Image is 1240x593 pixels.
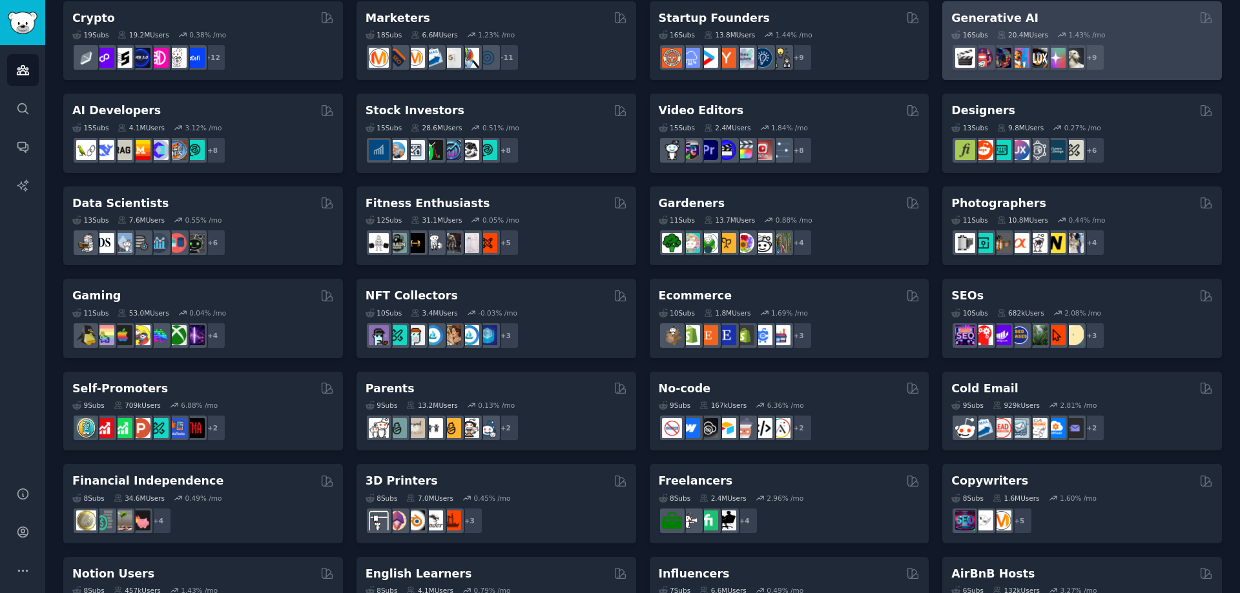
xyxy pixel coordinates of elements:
[72,381,168,397] h2: Self-Promoters
[1078,322,1105,349] div: + 3
[699,494,747,503] div: 2.4M Users
[441,48,461,68] img: googleads
[997,216,1048,225] div: 10.8M Users
[659,123,695,132] div: 15 Sub s
[366,381,415,397] h2: Parents
[492,229,519,256] div: + 5
[423,418,443,438] img: toddlers
[477,140,497,160] img: technicalanalysis
[1068,216,1105,225] div: 0.44 % /mo
[659,196,725,212] h2: Gardeners
[659,288,732,304] h2: Ecommerce
[405,510,425,530] img: blender
[411,216,462,225] div: 31.1M Users
[1064,123,1101,132] div: 0.27 % /mo
[366,566,472,582] h2: English Learners
[72,10,115,26] h2: Crypto
[955,48,975,68] img: aivideo
[149,48,169,68] img: defiblockchain
[459,48,479,68] img: MarketingResearch
[659,473,733,489] h2: Freelancers
[185,48,205,68] img: defi_
[387,140,407,160] img: ValueInvesting
[366,123,402,132] div: 15 Sub s
[680,325,700,345] img: shopify
[94,48,114,68] img: 0xPolygon
[662,48,682,68] img: EntrepreneurRideAlong
[704,216,755,225] div: 13.7M Users
[1009,233,1029,253] img: SonyAlpha
[1006,507,1033,534] div: + 5
[734,325,754,345] img: reviewmyshopify
[731,507,758,534] div: + 4
[1078,44,1105,71] div: + 9
[76,48,96,68] img: ethfinance
[72,566,154,582] h2: Notion Users
[199,322,226,349] div: + 4
[1009,48,1029,68] img: sdforall
[130,510,150,530] img: fatFIRE
[112,510,132,530] img: Fire
[72,401,105,410] div: 9 Sub s
[459,140,479,160] img: swingtrading
[951,123,987,132] div: 13 Sub s
[185,494,222,503] div: 0.49 % /mo
[716,510,736,530] img: Freelancers
[662,418,682,438] img: nocode
[405,140,425,160] img: Forex
[411,123,462,132] div: 28.6M Users
[770,418,790,438] img: Adalo
[94,510,114,530] img: FinancialPlanning
[662,325,682,345] img: dropship
[130,418,150,438] img: ProductHunters
[955,325,975,345] img: SEO_Digital_Marketing
[369,233,389,253] img: GYM
[997,30,1048,39] div: 20.4M Users
[366,103,464,119] h2: Stock Investors
[659,10,770,26] h2: Startup Founders
[72,123,108,132] div: 15 Sub s
[478,30,515,39] div: 1.23 % /mo
[991,325,1011,345] img: seogrowth
[1068,30,1105,39] div: 1.43 % /mo
[185,233,205,253] img: data
[951,381,1018,397] h2: Cold Email
[704,308,751,317] div: 1.8M Users
[167,233,187,253] img: datasets
[951,30,987,39] div: 16 Sub s
[366,308,402,317] div: 10 Sub s
[441,325,461,345] img: CryptoArt
[776,30,812,39] div: 1.44 % /mo
[659,381,711,397] h2: No-code
[997,123,1044,132] div: 9.8M Users
[785,414,812,441] div: + 2
[405,325,425,345] img: NFTmarket
[734,48,754,68] img: indiehackers
[716,325,736,345] img: EtsySellers
[1046,48,1066,68] img: starryai
[492,137,519,164] div: + 8
[387,48,407,68] img: bigseo
[662,510,682,530] img: forhire
[118,30,169,39] div: 19.2M Users
[411,30,458,39] div: 6.6M Users
[659,401,691,410] div: 9 Sub s
[366,494,398,503] div: 8 Sub s
[767,494,803,503] div: 2.96 % /mo
[167,140,187,160] img: llmops
[1028,325,1048,345] img: Local_SEO
[770,325,790,345] img: ecommerce_growth
[366,401,398,410] div: 9 Sub s
[770,48,790,68] img: growmybusiness
[955,510,975,530] img: SEO
[441,140,461,160] img: StocksAndTrading
[94,233,114,253] img: datascience
[771,308,808,317] div: 1.69 % /mo
[991,510,1011,530] img: content_marketing
[785,322,812,349] div: + 3
[423,48,443,68] img: Emailmarketing
[659,103,744,119] h2: Video Editors
[680,233,700,253] img: succulents
[951,308,987,317] div: 10 Sub s
[698,140,718,160] img: premiere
